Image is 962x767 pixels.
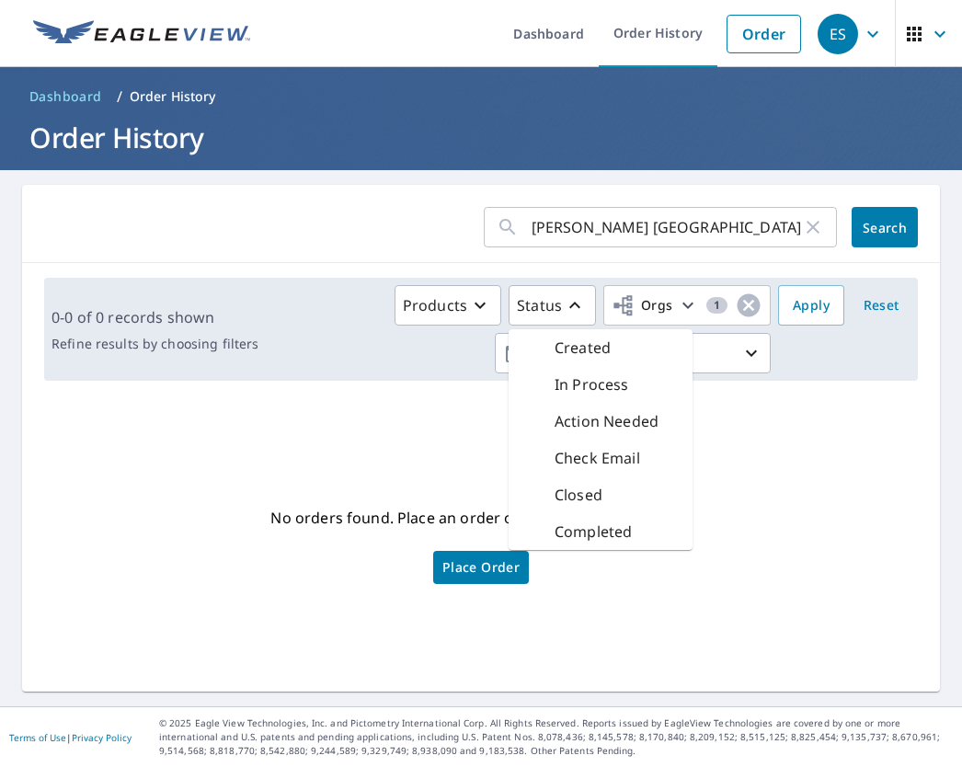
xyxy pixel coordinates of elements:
[818,14,858,54] div: ES
[852,207,918,247] button: Search
[859,294,903,317] span: Reset
[22,82,109,111] a: Dashboard
[727,15,801,53] a: Order
[555,484,602,506] p: Closed
[509,366,693,403] div: In Process
[130,87,216,106] p: Order History
[706,299,727,312] span: 1
[9,731,66,744] a: Terms of Use
[22,119,940,156] h1: Order History
[270,503,691,532] p: No orders found. Place an order or adjust the filters above.
[555,373,629,395] p: In Process
[517,294,562,316] p: Status
[852,285,910,326] button: Reset
[9,732,132,743] p: |
[72,731,132,744] a: Privacy Policy
[117,86,122,108] li: /
[612,294,673,317] span: Orgs
[555,337,611,359] p: Created
[33,20,250,48] img: EV Logo
[495,333,771,373] button: Last year
[395,285,501,326] button: Products
[159,716,953,758] p: © 2025 Eagle View Technologies, Inc. and Pictometry International Corp. All Rights Reserved. Repo...
[555,410,659,432] p: Action Needed
[555,447,640,469] p: Check Email
[52,336,258,352] p: Refine results by choosing filters
[403,294,467,316] p: Products
[433,551,529,584] a: Place Order
[52,306,258,328] p: 0-0 of 0 records shown
[509,440,693,476] div: Check Email
[793,294,830,317] span: Apply
[22,82,940,111] nav: breadcrumb
[866,219,903,236] span: Search
[509,285,596,326] button: Status
[442,563,520,572] span: Place Order
[778,285,844,326] button: Apply
[509,513,693,550] div: Completed
[509,329,693,366] div: Created
[509,403,693,440] div: Action Needed
[509,476,693,513] div: Closed
[29,87,102,106] span: Dashboard
[603,285,771,326] button: Orgs1
[555,521,632,543] p: Completed
[532,201,802,253] input: Address, Report #, Claim ID, etc.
